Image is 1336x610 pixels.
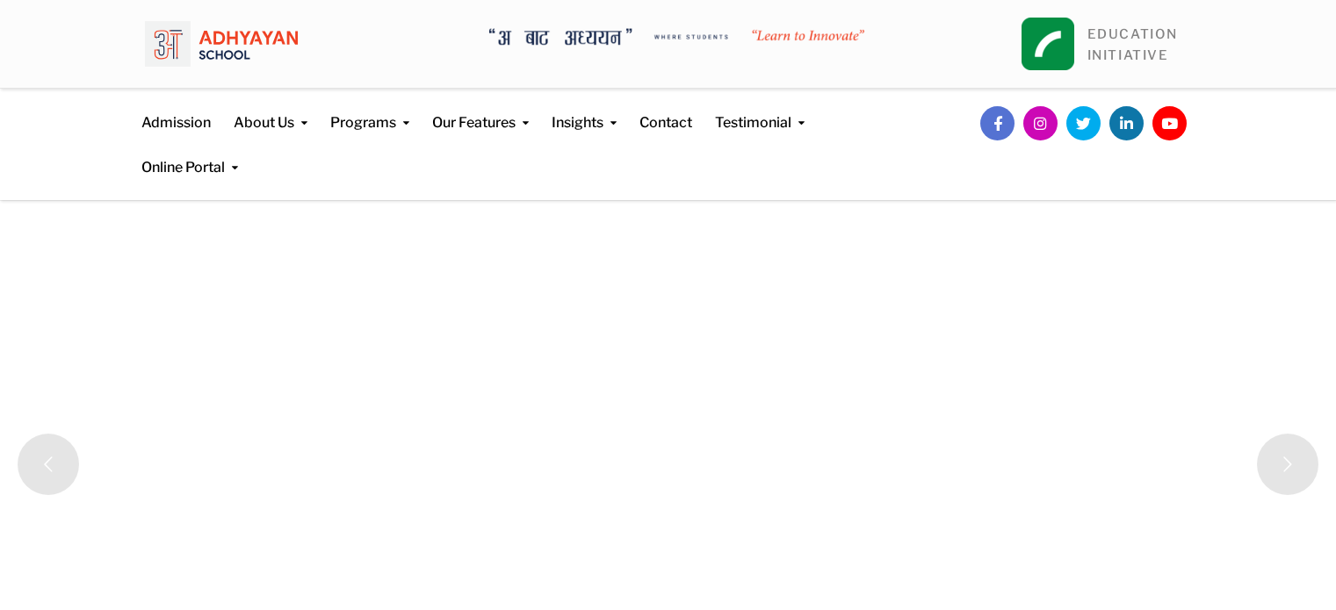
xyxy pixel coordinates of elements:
a: About Us [234,89,307,133]
a: Testimonial [715,89,805,133]
a: Our Features [432,89,529,133]
img: A Bata Adhyayan where students learn to Innovate [489,28,864,46]
a: Admission [141,89,211,133]
img: square_leapfrog [1022,18,1074,70]
img: logo [145,13,298,75]
a: Insights [552,89,617,133]
a: EDUCATIONINITIATIVE [1087,26,1178,63]
a: Programs [330,89,409,133]
a: Online Portal [141,133,238,178]
a: Contact [639,89,692,133]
